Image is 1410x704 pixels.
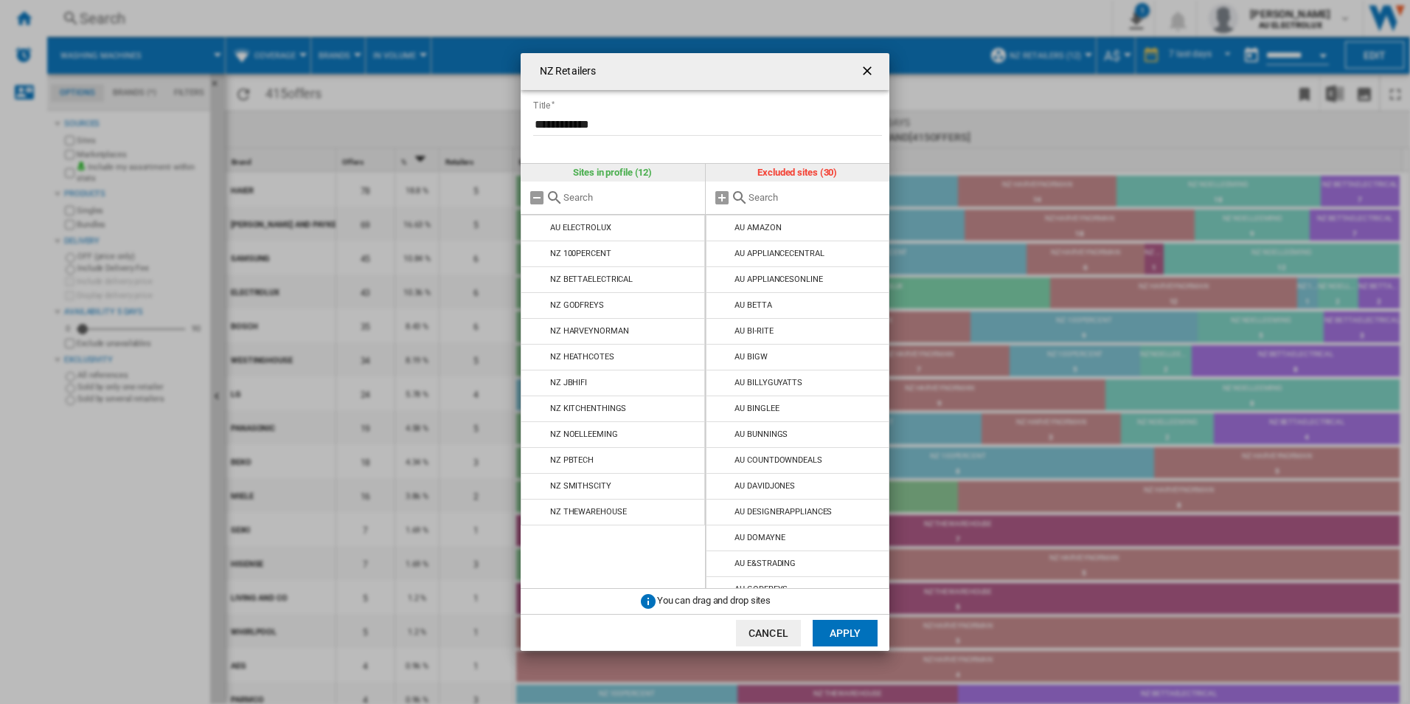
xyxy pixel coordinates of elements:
div: AU BUNNINGS [734,429,788,439]
div: AU DAVIDJONES [734,481,795,491]
div: NZ 100PERCENT [550,249,611,258]
div: AU COUNTDOWNDEALS [734,455,822,465]
div: AU BETTA [734,300,771,310]
input: Search [563,192,698,203]
div: NZ PBTECH [550,455,594,465]
div: AU GODFREYS [734,584,788,594]
div: NZ THEWAREHOUSE [550,507,627,517]
div: AU APPLIANCESONLINE [734,275,822,284]
button: Apply [813,620,878,646]
div: AU BINGLEE [734,404,779,413]
button: getI18NText('BUTTONS.CLOSE_DIALOG') [854,57,883,86]
md-dialog: NZ Retailers ... [521,53,889,652]
h4: NZ Retailers [532,64,596,79]
div: AU DOMAYNE [734,533,785,542]
div: Excluded sites (30) [706,164,890,182]
div: Sites in profile (12) [521,164,705,182]
div: NZ BETTAELECTRICAL [550,275,633,284]
div: AU ELECTROLUX [550,223,611,232]
md-icon: Remove all [528,189,546,207]
div: AU E&STRADING [734,559,796,568]
div: NZ JBHIFI [550,378,587,387]
ng-md-icon: getI18NText('BUTTONS.CLOSE_DIALOG') [860,63,878,81]
div: NZ NOELLEEMING [550,429,618,439]
div: AU BILLYGUYATTS [734,378,802,387]
div: AU BIGW [734,352,767,362]
button: Cancel [736,620,801,646]
div: NZ HEATHCOTES [550,352,614,362]
div: NZ KITCHENTHINGS [550,404,626,413]
div: AU APPLIANCECENTRAL [734,249,824,258]
div: AU DESIGNERAPPLIANCES [734,507,832,517]
div: NZ SMITHSCITY [550,481,611,491]
span: You can drag and drop sites [657,596,771,607]
div: NZ GODFREYS [550,300,604,310]
input: Search [749,192,883,203]
div: AU BI-RITE [734,326,773,336]
div: AU AMAZON [734,223,781,232]
md-icon: Add all [713,189,731,207]
div: NZ HARVEYNORMAN [550,326,629,336]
